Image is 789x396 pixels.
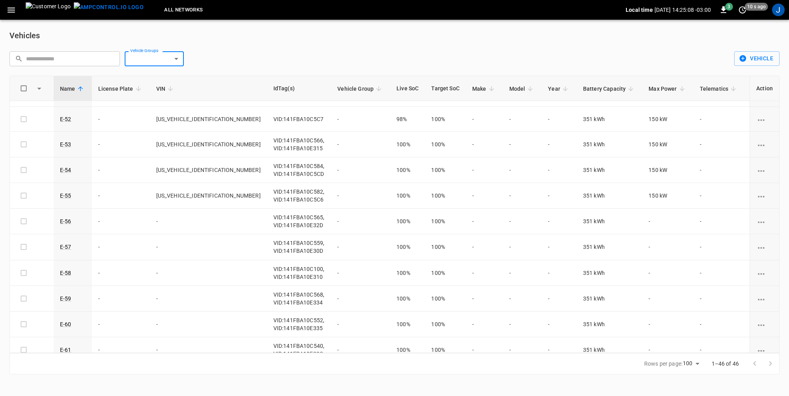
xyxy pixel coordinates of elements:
td: - [466,132,503,157]
td: - [694,132,745,157]
td: 150 kW [642,157,693,183]
span: VID:141FBA10C582, VID:141FBA10C5C6 [273,189,325,203]
p: Rows per page: [644,360,682,368]
td: - [92,260,150,286]
th: Live SoC [390,76,425,101]
td: 351 kWh [577,132,642,157]
td: 100% [425,260,466,286]
td: - [542,337,577,363]
button: Vehicle [734,51,780,66]
span: Max Power [649,84,687,93]
td: - [694,209,745,234]
a: E-60 [60,321,71,327]
span: All Networks [164,6,203,15]
a: E-55 [60,192,71,199]
td: 351 kWh [577,260,642,286]
td: - [642,234,693,260]
span: 10 s ago [745,3,768,11]
td: - [150,312,267,337]
td: - [466,183,503,209]
td: 351 kWh [577,107,642,132]
td: - [503,132,542,157]
td: - [331,183,390,209]
td: 100% [390,260,425,286]
th: ID [745,76,782,101]
td: - [466,286,503,312]
td: - [92,234,150,260]
td: - [331,286,390,312]
td: 100% [425,286,466,312]
td: - [92,337,150,363]
td: - [503,157,542,183]
div: vehicle options [756,295,773,303]
td: - [694,183,745,209]
button: All Networks [161,2,206,18]
td: 100% [390,234,425,260]
td: - [92,183,150,209]
td: 351 kWh [577,312,642,337]
td: 100% [390,337,425,363]
td: - [642,312,693,337]
td: - [331,260,390,286]
td: - [694,312,745,337]
td: - [694,337,745,363]
td: - [150,260,267,286]
td: - [466,312,503,337]
span: License Plate [98,84,144,93]
th: Target SoC [425,76,466,101]
td: - [542,183,577,209]
a: E-57 [60,244,71,250]
th: IdTag(s) [267,76,331,101]
td: - [542,132,577,157]
div: vehicle options [756,346,773,354]
span: 3 [725,3,733,11]
td: 100% [425,312,466,337]
a: E-53 [60,141,71,148]
td: - [694,260,745,286]
td: 351 kWh [577,157,642,183]
a: E-54 [60,167,71,173]
td: - [503,337,542,363]
span: VID:141FBA10C566, VID:141FBA10E315 [273,137,325,151]
p: 1–46 of 46 [712,360,739,368]
span: Make [472,84,497,93]
td: 351 kWh [577,183,642,209]
td: - [150,337,267,363]
td: - [503,209,542,234]
span: Name [60,84,86,93]
span: Model [509,84,536,93]
a: E-61 [60,347,71,353]
div: vehicle options [756,166,773,174]
td: - [466,234,503,260]
td: 351 kWh [577,209,642,234]
td: 100% [390,183,425,209]
div: vehicle options [756,269,773,277]
td: 100% [425,337,466,363]
div: vehicle options [756,192,773,200]
td: - [642,286,693,312]
span: VIN [156,84,176,93]
a: E-56 [60,218,71,224]
a: E-52 [60,116,71,122]
td: - [331,234,390,260]
td: - [466,157,503,183]
td: - [92,209,150,234]
td: - [503,107,542,132]
td: 150 kW [642,132,693,157]
td: - [694,107,745,132]
div: vehicle options [756,115,773,123]
td: [US_VEHICLE_IDENTIFICATION_NUMBER] [150,132,267,157]
td: - [92,157,150,183]
td: 351 kWh [577,234,642,260]
div: vehicle options [756,243,773,251]
td: 100% [425,209,466,234]
td: 100% [425,157,466,183]
a: E-58 [60,270,71,276]
td: - [150,209,267,234]
td: - [642,209,693,234]
td: - [466,337,503,363]
td: - [642,260,693,286]
span: VID:141FBA10C5C7 [273,116,323,122]
td: - [542,260,577,286]
td: - [503,183,542,209]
